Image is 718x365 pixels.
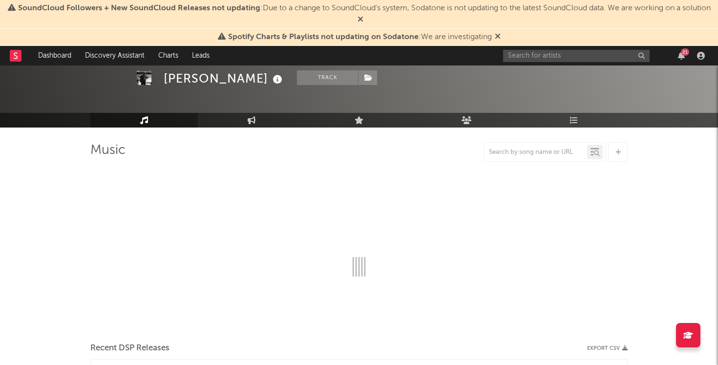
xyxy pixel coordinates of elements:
[495,33,501,41] span: Dismiss
[185,46,216,65] a: Leads
[228,33,419,41] span: Spotify Charts & Playlists not updating on Sodatone
[678,52,685,60] button: 21
[503,50,650,62] input: Search for artists
[31,46,78,65] a: Dashboard
[78,46,151,65] a: Discovery Assistant
[90,343,169,354] span: Recent DSP Releases
[681,48,689,56] div: 21
[358,16,363,24] span: Dismiss
[151,46,185,65] a: Charts
[297,70,358,85] button: Track
[18,4,711,12] span: : Due to a change to SoundCloud's system, Sodatone is not updating to the latest SoundCloud data....
[484,149,587,156] input: Search by song name or URL
[587,345,628,351] button: Export CSV
[18,4,260,12] span: SoundCloud Followers + New SoundCloud Releases not updating
[228,33,492,41] span: : We are investigating
[164,70,285,86] div: [PERSON_NAME]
